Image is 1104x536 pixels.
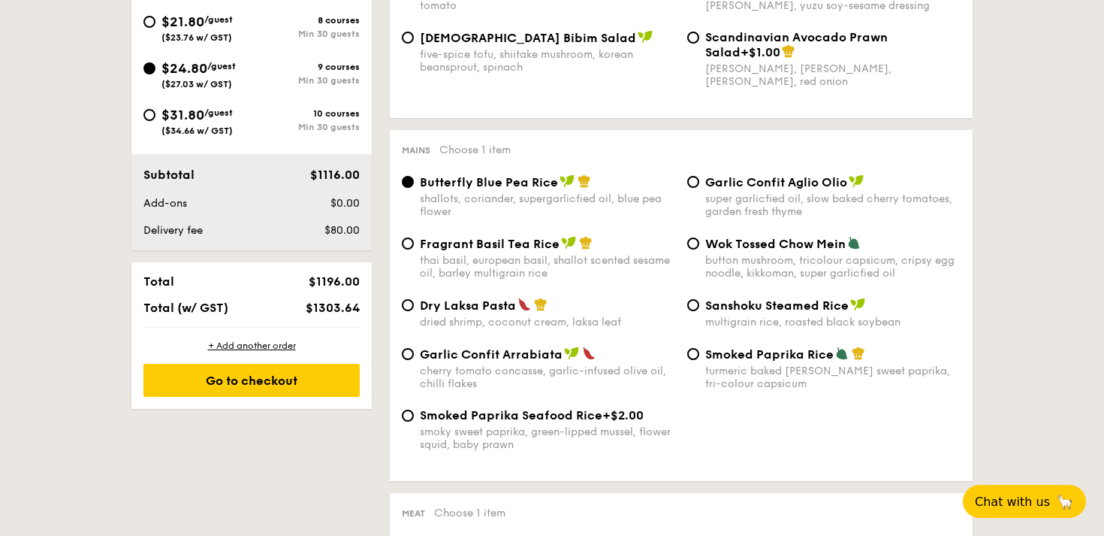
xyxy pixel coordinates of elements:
[782,44,795,58] img: icon-chef-hat.a58ddaea.svg
[143,274,174,289] span: Total
[578,174,591,188] img: icon-chef-hat.a58ddaea.svg
[204,14,233,25] span: /guest
[402,410,414,422] input: Smoked Paprika Seafood Rice+$2.00smoky sweet paprika, green-lipped mussel, flower squid, baby prawn
[517,298,531,311] img: icon-spicy.37a8142b.svg
[161,32,232,43] span: ($23.76 w/ GST)
[420,347,563,362] span: Garlic Confit Arrabiata
[252,75,360,86] div: Min 30 guests
[252,62,360,72] div: 9 courses
[638,30,653,44] img: icon-vegan.f8ff3823.svg
[705,298,849,313] span: Sanshoku Steamed Rice
[561,236,576,250] img: icon-vegan.f8ff3823.svg
[434,507,505,519] span: Choose 1 item
[975,495,1050,509] span: Chat with us
[850,298,865,311] img: icon-vegan.f8ff3823.svg
[602,408,644,422] span: +$2.00
[835,347,849,360] img: icon-vegetarian.fe4039eb.svg
[252,15,360,26] div: 8 courses
[705,62,961,88] div: [PERSON_NAME], [PERSON_NAME], [PERSON_NAME], red onion
[161,60,207,77] span: $24.80
[560,174,575,188] img: icon-vegan.f8ff3823.svg
[687,299,699,311] input: Sanshoku Steamed Ricemultigrain rice, roasted black soybean
[420,365,675,390] div: cherry tomato concasse, garlic-infused olive oil, chilli flakes
[143,340,360,352] div: + Add another order
[564,347,579,360] img: icon-vegan.f8ff3823.svg
[252,29,360,39] div: Min 30 guests
[310,168,360,182] span: $1116.00
[143,224,203,237] span: Delivery fee
[420,425,675,451] div: smoky sweet paprika, green-lipped mussel, flower squid, baby prawn
[143,301,228,315] span: Total (w/ GST)
[161,107,204,123] span: $31.80
[420,316,675,329] div: dried shrimp, coconut cream, laksa leaf
[420,48,675,74] div: five-spice tofu, shiitake mushroom, korean beansprout, spinach
[402,32,414,44] input: [DEMOGRAPHIC_DATA] Bibim Saladfive-spice tofu, shiitake mushroom, korean beansprout, spinach
[705,175,847,189] span: Garlic Confit Aglio Olio
[420,298,516,313] span: Dry Laksa Pasta
[849,174,864,188] img: icon-vegan.f8ff3823.svg
[582,347,596,360] img: icon-spicy.37a8142b.svg
[143,197,187,210] span: Add-ons
[324,224,360,237] span: $80.00
[143,364,360,397] div: Go to checkout
[687,348,699,360] input: Smoked Paprika Riceturmeric baked [PERSON_NAME] sweet paprika, tri-colour capsicum
[207,61,236,71] span: /guest
[579,236,593,250] img: icon-chef-hat.a58ddaea.svg
[402,348,414,360] input: Garlic Confit Arrabiatacherry tomato concasse, garlic-infused olive oil, chilli flakes
[143,109,155,121] input: $31.80/guest($34.66 w/ GST)10 coursesMin 30 guests
[309,274,360,289] span: $1196.00
[705,192,961,218] div: super garlicfied oil, slow baked cherry tomatoes, garden fresh thyme
[687,176,699,188] input: Garlic Confit Aglio Oliosuper garlicfied oil, slow baked cherry tomatoes, garden fresh thyme
[534,298,547,311] img: icon-chef-hat.a58ddaea.svg
[402,299,414,311] input: Dry Laksa Pastadried shrimp, coconut cream, laksa leaf
[705,237,846,251] span: Wok Tossed Chow Mein
[402,176,414,188] input: Butterfly Blue Pea Riceshallots, coriander, supergarlicfied oil, blue pea flower
[143,168,195,182] span: Subtotal
[252,122,360,132] div: Min 30 guests
[402,508,425,519] span: Meat
[402,145,430,156] span: Mains
[420,408,602,422] span: Smoked Paprika Seafood Rice
[705,254,961,280] div: button mushroom, tricolour capsicum, cripsy egg noodle, kikkoman, super garlicfied oil
[420,237,560,251] span: Fragrant Basil Tea Rice
[402,238,414,250] input: Fragrant Basil Tea Ricethai basil, european basil, shallot scented sesame oil, barley multigrain ...
[306,301,360,315] span: $1303.64
[741,45,780,59] span: +$1.00
[420,175,558,189] span: Butterfly Blue Pea Rice
[705,365,961,390] div: turmeric baked [PERSON_NAME] sweet paprika, tri-colour capsicum
[161,79,232,89] span: ($27.03 w/ GST)
[161,126,233,136] span: ($34.66 w/ GST)
[161,14,204,30] span: $21.80
[705,30,888,59] span: Scandinavian Avocado Prawn Salad
[852,347,865,360] img: icon-chef-hat.a58ddaea.svg
[143,62,155,74] input: $24.80/guest($27.03 w/ GST)9 coursesMin 30 guests
[330,197,360,210] span: $0.00
[1056,493,1074,510] span: 🦙
[420,254,675,280] div: thai basil, european basil, shallot scented sesame oil, barley multigrain rice
[143,16,155,28] input: $21.80/guest($23.76 w/ GST)8 coursesMin 30 guests
[252,108,360,119] div: 10 courses
[705,316,961,329] div: multigrain rice, roasted black soybean
[963,485,1086,518] button: Chat with us🦙
[705,347,834,362] span: Smoked Paprika Rice
[420,31,636,45] span: [DEMOGRAPHIC_DATA] Bibim Salad
[439,144,511,156] span: Choose 1 item
[687,238,699,250] input: Wok Tossed Chow Meinbutton mushroom, tricolour capsicum, cripsy egg noodle, kikkoman, super garli...
[687,32,699,44] input: Scandinavian Avocado Prawn Salad+$1.00[PERSON_NAME], [PERSON_NAME], [PERSON_NAME], red onion
[204,108,233,118] span: /guest
[847,236,861,250] img: icon-vegetarian.fe4039eb.svg
[420,192,675,218] div: shallots, coriander, supergarlicfied oil, blue pea flower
